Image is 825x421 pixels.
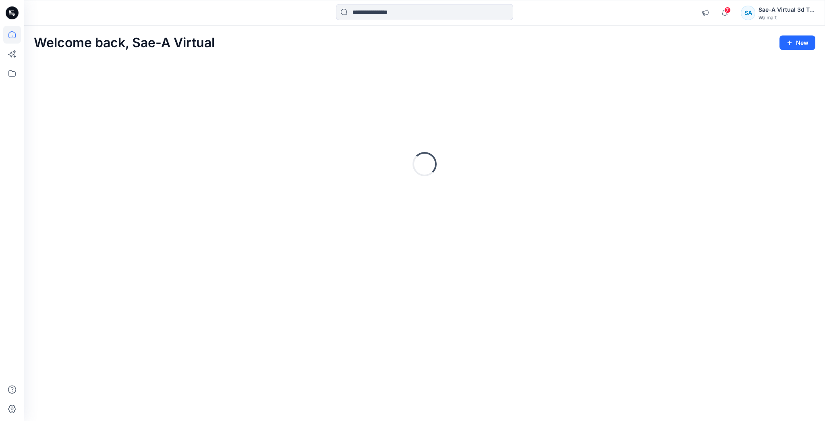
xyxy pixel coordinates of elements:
[759,15,815,21] div: Walmart
[741,6,755,20] div: SA
[759,5,815,15] div: Sae-A Virtual 3d Team
[779,35,815,50] button: New
[724,7,731,13] span: 7
[34,35,215,50] h2: Welcome back, Sae-A Virtual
